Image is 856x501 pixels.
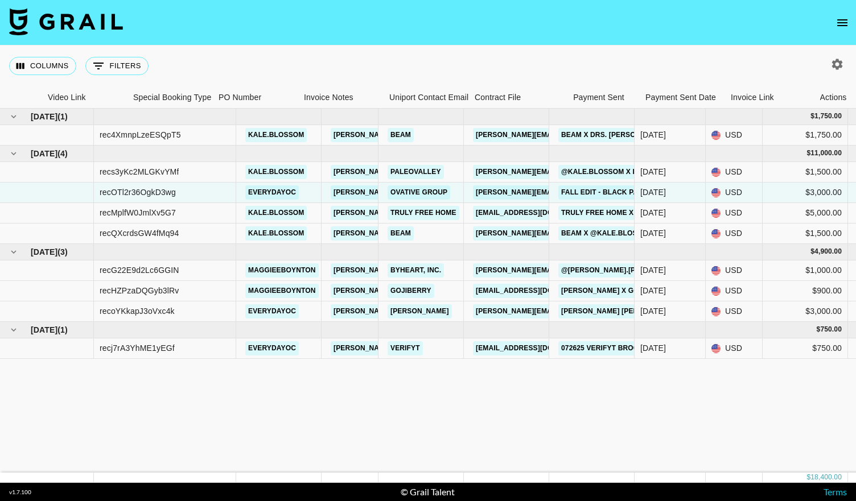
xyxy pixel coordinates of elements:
[763,125,848,146] div: $1,750.00
[763,338,848,359] div: $750.00
[706,203,763,223] div: USD
[706,125,763,146] div: USD
[31,148,57,159] span: [DATE]
[831,11,854,34] button: open drawer
[473,226,659,241] a: [PERSON_NAME][EMAIL_ADDRESS][DOMAIN_NAME]
[331,185,516,200] a: [PERSON_NAME][EMAIL_ADDRESS][DOMAIN_NAME]
[57,148,68,159] span: ( 4 )
[48,86,86,109] div: Video Link
[558,284,672,298] a: [PERSON_NAME] x Gojiberry
[810,148,842,158] div: 11,000.00
[706,338,763,359] div: USD
[806,473,810,482] div: $
[388,304,452,318] a: [PERSON_NAME]
[57,111,68,122] span: ( 1 )
[100,166,179,177] div: recs3yKc2MLGKvYMf
[640,285,666,296] div: Jul '25
[473,185,717,200] a: [PERSON_NAME][EMAIL_ADDRESS][PERSON_NAME][DOMAIN_NAME]
[763,301,848,322] div: $3,000.00
[475,86,521,109] div: Contract File
[388,263,444,278] a: ByHeart, Inc.
[9,8,123,35] img: Grail Talent
[558,263,788,278] a: @[PERSON_NAME].[PERSON_NAME] x [PERSON_NAME] Launch
[388,165,444,179] a: Paleovalley
[814,111,842,121] div: 1,750.00
[331,341,516,355] a: [PERSON_NAME][EMAIL_ADDRESS][DOMAIN_NAME]
[640,86,725,109] div: Payment Sent Date
[725,86,810,109] div: Invoice Link
[706,162,763,183] div: USD
[806,148,810,158] div: $
[100,285,179,296] div: recHZPzaDQGyb3lRv
[6,109,22,125] button: hide children
[558,165,809,179] a: @kale.blossom x Paleovalley Anniversary Sale Partnership
[558,185,655,200] a: Fall Edit - Black Pants
[9,488,31,496] div: v 1.7.100
[473,128,659,142] a: [PERSON_NAME][EMAIL_ADDRESS][DOMAIN_NAME]
[640,264,666,276] div: Jul '25
[820,86,847,109] div: Actions
[401,486,455,498] div: © Grail Talent
[100,342,175,354] div: recj7rA3YhME1yEGf
[645,86,716,109] div: Payment Sent Date
[331,165,516,179] a: [PERSON_NAME][EMAIL_ADDRESS][DOMAIN_NAME]
[558,304,733,318] a: [PERSON_NAME] [PERSON_NAME] Summer 2025
[810,473,842,482] div: 18,400.00
[100,187,176,198] div: recOTl2r36OgkD3wg
[820,325,842,334] div: 750.00
[388,128,414,142] a: Beam
[731,86,774,109] div: Invoice Link
[388,206,459,220] a: Truly Free Home
[331,284,516,298] a: [PERSON_NAME][EMAIL_ADDRESS][DOMAIN_NAME]
[640,227,666,239] div: Aug '25
[473,263,659,278] a: [PERSON_NAME][EMAIL_ADDRESS][DOMAIN_NAME]
[706,183,763,203] div: USD
[245,128,307,142] a: kale.blossom
[640,342,666,354] div: Jun '25
[763,260,848,281] div: $1,000.00
[245,165,307,179] a: kale.blossom
[85,57,149,75] button: Show filters
[100,305,175,317] div: recoYKkapJ3oVxc4k
[388,284,434,298] a: GOJIBERRY
[42,86,127,109] div: Video Link
[763,281,848,301] div: $900.00
[706,301,763,322] div: USD
[304,86,353,109] div: Invoice Notes
[817,325,821,334] div: $
[245,263,319,278] a: maggieeboynton
[6,146,22,162] button: hide children
[558,341,685,355] a: 072625 Verifyt Brooklyn Event
[245,185,299,200] a: everydayoc
[389,86,468,109] div: Uniport Contact Email
[640,305,666,317] div: Jul '25
[331,304,516,318] a: [PERSON_NAME][EMAIL_ADDRESS][DOMAIN_NAME]
[469,86,554,109] div: Contract File
[31,111,57,122] span: [DATE]
[810,111,814,121] div: $
[331,128,516,142] a: [PERSON_NAME][EMAIL_ADDRESS][DOMAIN_NAME]
[388,226,414,241] a: Beam
[473,165,659,179] a: [PERSON_NAME][EMAIL_ADDRESS][DOMAIN_NAME]
[388,341,423,355] a: Verifyt
[573,86,624,109] div: Payment Sent
[245,304,299,318] a: everydayoc
[640,129,666,140] div: Sep '25
[100,227,179,239] div: recQXcrdsGW4fMq94
[331,206,516,220] a: [PERSON_NAME][EMAIL_ADDRESS][DOMAIN_NAME]
[245,284,319,298] a: maggieeboynton
[127,86,213,109] div: Special Booking Type
[133,86,211,109] div: Special Booking Type
[245,226,307,241] a: kale.blossom
[57,246,68,258] span: ( 3 )
[558,226,807,241] a: Beam x @kale.blossom (Drs. [PERSON_NAME] & [PERSON_NAME])
[100,264,179,276] div: recG22E9d2Lc6GGIN
[388,185,450,200] a: Ovative Group
[706,223,763,244] div: USD
[763,183,848,203] div: $3,000.00
[6,244,22,260] button: hide children
[640,187,666,198] div: Aug '25
[473,341,600,355] a: [EMAIL_ADDRESS][DOMAIN_NAME]
[810,247,814,256] div: $
[706,281,763,301] div: USD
